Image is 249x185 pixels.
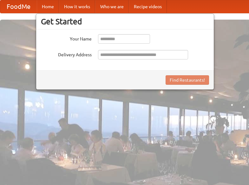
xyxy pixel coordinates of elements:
[41,17,209,26] h3: Get Started
[95,0,129,13] a: Who we are
[129,0,167,13] a: Recipe videos
[166,75,209,85] button: Find Restaurants!
[37,0,59,13] a: Home
[41,50,92,58] label: Delivery Address
[0,0,37,13] a: FoodMe
[41,34,92,42] label: Your Name
[59,0,95,13] a: How it works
